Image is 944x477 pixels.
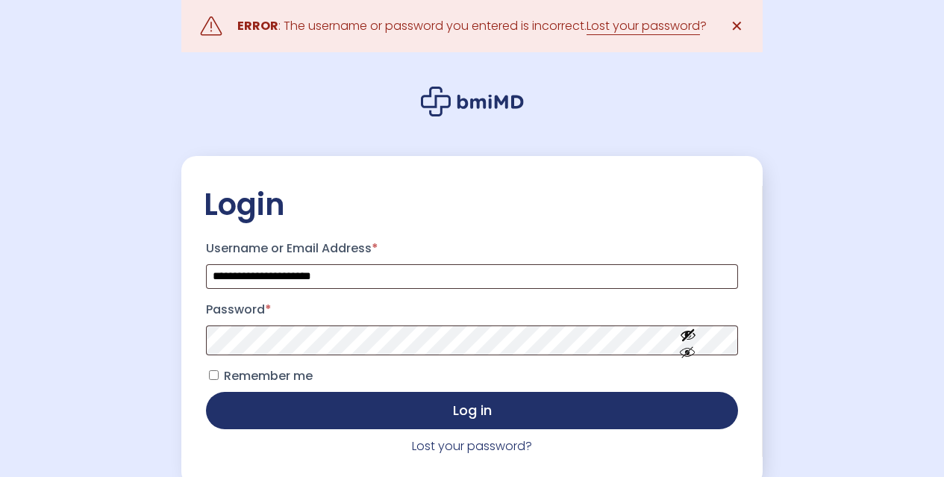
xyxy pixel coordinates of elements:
[206,298,738,322] label: Password
[646,314,730,366] button: Show password
[206,392,738,429] button: Log in
[209,370,219,380] input: Remember me
[206,237,738,261] label: Username or Email Address
[412,437,532,455] a: Lost your password?
[731,16,743,37] span: ✕
[237,16,707,37] div: : The username or password you entered is incorrect. ?
[587,17,700,35] a: Lost your password
[722,11,751,41] a: ✕
[224,367,313,384] span: Remember me
[237,17,278,34] strong: ERROR
[204,186,740,223] h2: Login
